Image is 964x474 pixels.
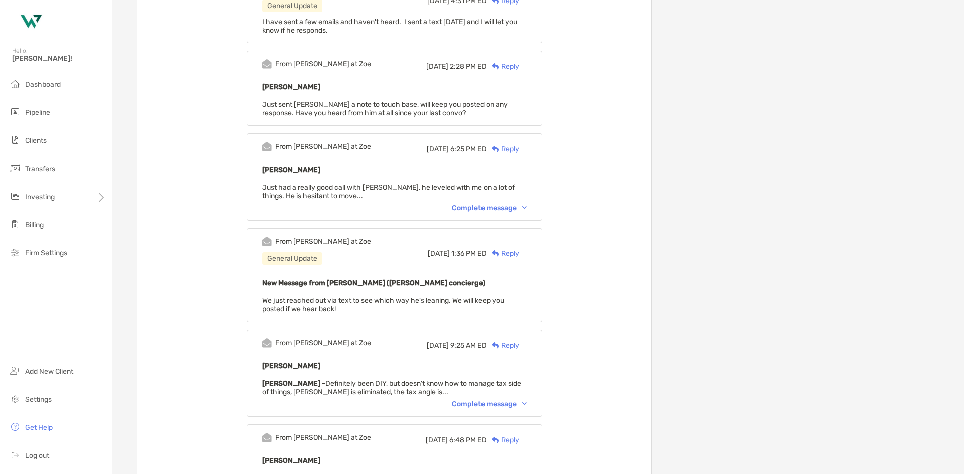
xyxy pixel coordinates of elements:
img: firm-settings icon [9,246,21,258]
span: Dashboard [25,80,61,89]
span: [DATE] [427,341,449,350]
div: From [PERSON_NAME] at Zoe [275,60,371,68]
img: get-help icon [9,421,21,433]
span: Investing [25,193,55,201]
img: Chevron icon [522,206,527,209]
span: We just reached out via text to see which way he's leaning. We will keep you posted if we hear back! [262,296,504,313]
div: Reply [487,248,519,259]
div: Complete message [452,204,527,212]
img: logout icon [9,449,21,461]
span: I have sent a few emails and haven't heard. I sent a text [DATE] and I will let you know if he re... [262,18,517,35]
div: From [PERSON_NAME] at Zoe [275,237,371,246]
div: From [PERSON_NAME] at Zoe [275,433,371,442]
img: Reply icon [492,342,499,349]
img: Event icon [262,433,272,442]
span: Settings [25,395,52,404]
span: Definitely been DIY, but doesn't know how to manage tax side of things, [PERSON_NAME] is eliminat... [262,379,521,396]
div: Reply [487,61,519,72]
span: [PERSON_NAME]! [12,54,106,63]
strong: [PERSON_NAME] - [262,379,325,388]
span: Clients [25,136,47,145]
span: Log out [25,451,49,460]
img: transfers icon [9,162,21,174]
img: dashboard icon [9,78,21,90]
img: settings icon [9,393,21,405]
img: Event icon [262,59,272,69]
img: Event icon [262,142,272,151]
img: Event icon [262,338,272,348]
img: Zoe Logo [12,4,48,40]
img: clients icon [9,134,21,146]
span: [DATE] [427,145,449,153]
div: From [PERSON_NAME] at Zoe [275,142,371,151]
img: Reply icon [492,63,499,70]
img: billing icon [9,218,21,230]
img: pipeline icon [9,106,21,118]
div: General Update [262,252,322,265]
div: Reply [487,340,519,351]
b: [PERSON_NAME] [262,456,320,465]
img: Reply icon [492,437,499,443]
span: 6:25 PM ED [450,145,487,153]
span: [DATE] [428,249,450,258]
span: Just sent [PERSON_NAME] a note to touch base, will keep you posted on any response. Have you hear... [262,100,508,117]
span: Add New Client [25,367,73,376]
div: Reply [487,144,519,154]
span: Firm Settings [25,249,67,257]
span: [DATE] [426,436,448,444]
img: Reply icon [492,146,499,152]
span: Transfers [25,165,55,173]
span: 1:36 PM ED [451,249,487,258]
img: investing icon [9,190,21,202]
img: Chevron icon [522,402,527,405]
b: [PERSON_NAME] [262,362,320,370]
img: Reply icon [492,250,499,257]
span: Billing [25,221,44,229]
span: 9:25 AM ED [450,341,487,350]
span: 2:28 PM ED [450,62,487,71]
img: add_new_client icon [9,365,21,377]
span: [DATE] [426,62,448,71]
div: From [PERSON_NAME] at Zoe [275,339,371,347]
span: Pipeline [25,108,50,117]
b: New Message from [PERSON_NAME] ([PERSON_NAME] concierge) [262,279,485,287]
img: Event icon [262,237,272,246]
span: 6:48 PM ED [449,436,487,444]
div: Complete message [452,400,527,408]
b: [PERSON_NAME] [262,166,320,174]
span: Get Help [25,423,53,432]
div: Reply [487,435,519,445]
b: [PERSON_NAME] [262,83,320,91]
span: Just had a really good call with [PERSON_NAME], he leveled with me on a lot of things. He is hesi... [262,183,515,200]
